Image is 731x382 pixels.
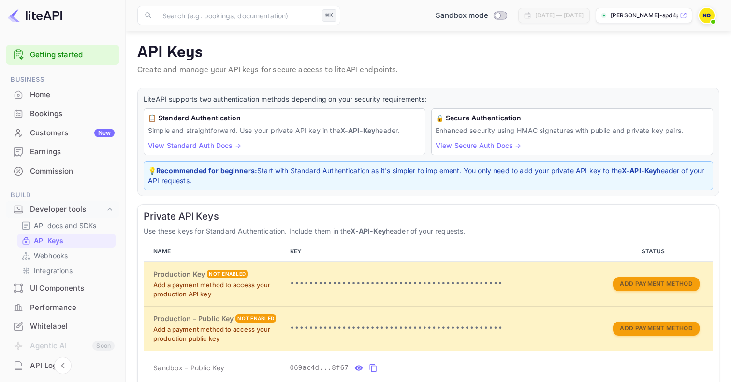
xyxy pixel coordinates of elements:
div: Whitelabel [6,317,119,336]
div: Integrations [17,264,116,278]
div: API Logs [30,360,115,371]
th: KEY [286,242,599,262]
div: Developer tools [30,204,105,215]
p: 💡 Start with Standard Authentication as it's simpler to implement. You only need to add your priv... [148,165,709,186]
div: Not enabled [207,270,248,278]
strong: X-API-Key [351,227,385,235]
div: UI Components [6,279,119,298]
div: Not enabled [235,314,276,323]
p: Add a payment method to access your production API key [153,280,282,299]
th: STATUS [599,242,713,262]
h6: Production Key [153,269,205,279]
button: Collapse navigation [54,357,72,374]
p: LiteAPI supports two authentication methods depending on your security requirements: [144,94,713,104]
div: Commission [6,162,119,181]
div: API Logs [6,356,119,375]
strong: X-API-Key [340,126,375,134]
div: Developer tools [6,201,119,218]
p: Use these keys for Standard Authentication. Include them in the header of your requests. [144,226,713,236]
span: Sandbox mode [436,10,488,21]
p: ••••••••••••••••••••••••••••••••••••••••••••• [290,278,596,290]
p: API docs and SDKs [34,220,97,231]
a: Add Payment Method [613,323,699,332]
div: Customers [30,128,115,139]
div: API docs and SDKs [17,219,116,233]
a: API Keys [21,235,112,246]
strong: Recommended for beginners: [156,166,257,175]
a: CustomersNew [6,124,119,142]
a: Commission [6,162,119,180]
p: [PERSON_NAME]-spd4p.n... [611,11,678,20]
p: Integrations [34,265,73,276]
div: API Keys [17,234,116,248]
span: Sandbox – Public Key [153,363,224,373]
div: Performance [30,302,115,313]
div: Getting started [6,45,119,65]
div: Commission [30,166,115,177]
button: Add Payment Method [613,322,699,336]
div: CustomersNew [6,124,119,143]
div: [DATE] — [DATE] [535,11,584,20]
h6: 📋 Standard Authentication [148,113,421,123]
a: Webhooks [21,250,112,261]
a: Home [6,86,119,103]
div: Bookings [6,104,119,123]
p: Webhooks [34,250,68,261]
a: Whitelabel [6,317,119,335]
a: Integrations [21,265,112,276]
input: Search (e.g. bookings, documentation) [157,6,318,25]
img: LiteAPI logo [8,8,62,23]
p: Add a payment method to access your production public key [153,325,282,344]
p: Enhanced security using HMAC signatures with public and private key pairs. [436,125,709,135]
span: Business [6,74,119,85]
a: View Secure Auth Docs → [436,141,521,149]
p: API Keys [34,235,63,246]
div: UI Components [30,283,115,294]
a: Earnings [6,143,119,161]
strong: X-API-Key [622,166,657,175]
div: ⌘K [322,9,336,22]
a: Bookings [6,104,119,122]
span: 069ac4d...8f67 [290,363,349,373]
h6: Private API Keys [144,210,713,222]
p: ••••••••••••••••••••••••••••••••••••••••••••• [290,323,596,334]
th: NAME [144,242,286,262]
a: API Logs [6,356,119,374]
div: Webhooks [17,249,116,263]
a: API docs and SDKs [21,220,112,231]
div: Whitelabel [30,321,115,332]
img: Nils Osterberg [699,8,715,23]
a: View Standard Auth Docs → [148,141,241,149]
a: Performance [6,298,119,316]
h6: 🔒 Secure Authentication [436,113,709,123]
a: UI Components [6,279,119,297]
div: Performance [6,298,119,317]
p: API Keys [137,43,719,62]
p: Create and manage your API keys for secure access to liteAPI endpoints. [137,64,719,76]
a: Getting started [30,49,115,60]
button: Add Payment Method [613,277,699,291]
a: Add Payment Method [613,279,699,287]
p: Simple and straightforward. Use your private API key in the header. [148,125,421,135]
div: New [94,129,115,137]
div: Earnings [6,143,119,162]
div: Switch to Production mode [432,10,511,21]
div: Earnings [30,147,115,158]
div: Bookings [30,108,115,119]
h6: Production – Public Key [153,313,234,324]
span: Build [6,190,119,201]
div: Home [30,89,115,101]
